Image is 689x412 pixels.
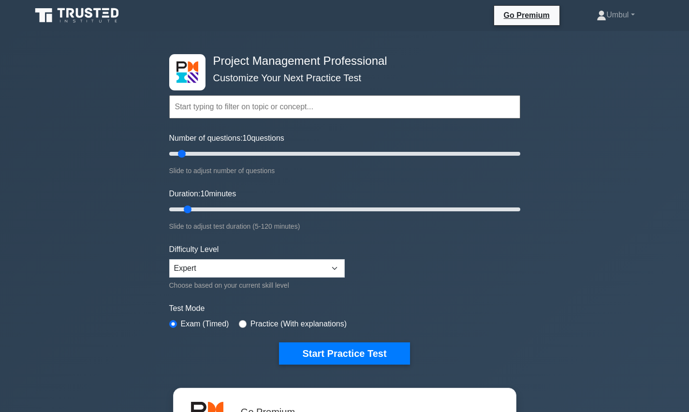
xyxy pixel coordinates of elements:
[169,95,520,118] input: Start typing to filter on topic or concept...
[169,280,345,291] div: Choose based on your current skill level
[243,134,251,142] span: 10
[250,318,347,330] label: Practice (With explanations)
[169,188,236,200] label: Duration: minutes
[279,342,410,365] button: Start Practice Test
[169,132,284,144] label: Number of questions: questions
[169,221,520,232] div: Slide to adjust test duration (5-120 minutes)
[498,9,556,21] a: Go Premium
[169,244,219,255] label: Difficulty Level
[169,165,520,177] div: Slide to adjust number of questions
[181,318,229,330] label: Exam (Timed)
[200,190,209,198] span: 10
[169,303,520,314] label: Test Mode
[573,5,658,25] a: Umbul
[209,54,473,68] h4: Project Management Professional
